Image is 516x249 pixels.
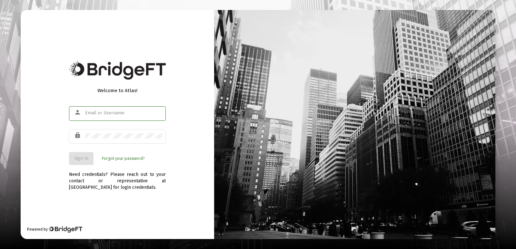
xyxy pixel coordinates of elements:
[69,152,94,165] button: Sign In
[74,156,88,161] span: Sign In
[48,226,82,233] img: Bridge Financial Technology Logo
[102,155,144,162] a: Forgot your password?
[85,110,163,116] input: Email or Username
[74,109,82,116] mat-icon: person
[69,61,166,80] img: Bridge Financial Technology Logo
[74,131,82,139] mat-icon: lock
[69,87,166,94] div: Welcome to Atlas!
[69,165,166,191] div: Need credentials? Please reach out to your contact or representative at [GEOGRAPHIC_DATA] for log...
[27,226,82,233] div: Powered by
